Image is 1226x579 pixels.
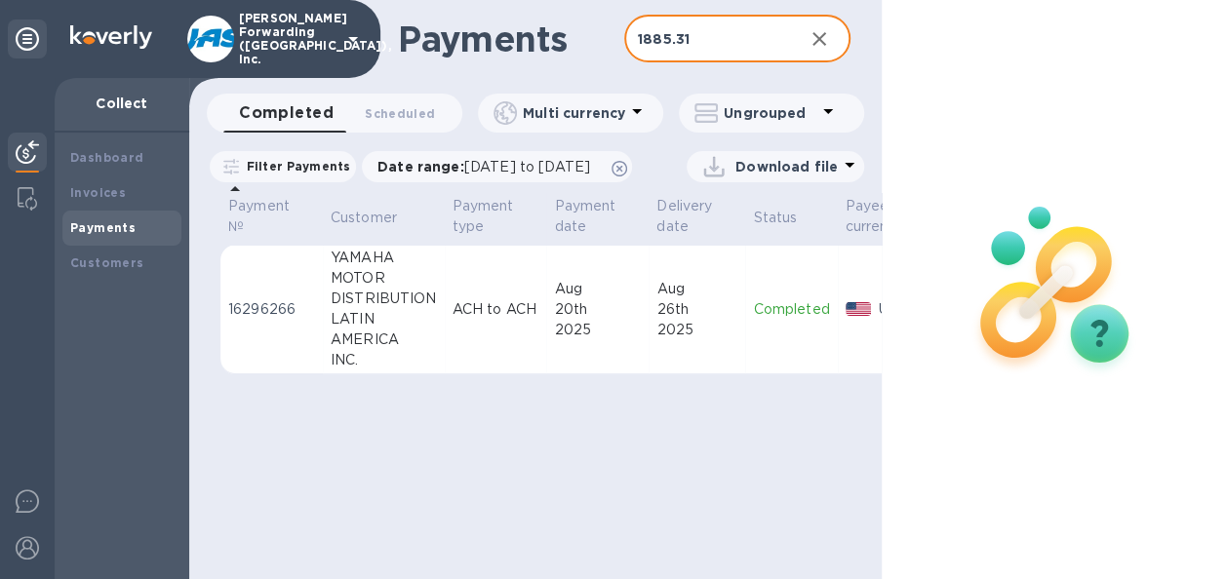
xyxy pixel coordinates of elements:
div: MOTOR [331,268,437,289]
div: 2025 [554,320,641,340]
div: Unpin categories [8,19,47,58]
p: 16296266 [228,299,315,320]
span: Payment type [453,196,539,237]
h1: Payments [398,19,624,59]
span: [DATE] to [DATE] [464,159,590,174]
span: Completed [239,99,334,127]
p: [PERSON_NAME] Forwarding ([GEOGRAPHIC_DATA]), Inc. [239,12,336,66]
p: Filter Payments [239,158,350,174]
b: Payments [70,220,136,235]
p: Payment date [554,196,615,237]
p: Collect [70,94,174,113]
p: Date range : [377,157,600,176]
p: ACH to ACH [453,299,539,320]
div: Date range:[DATE] to [DATE] [362,151,632,182]
div: AMERICA [331,329,437,350]
span: Delivery date [656,196,737,237]
span: Payment № [228,196,315,237]
p: Delivery date [656,196,712,237]
div: 2025 [656,320,737,340]
div: 20th [554,299,641,320]
div: DISTRIBUTION [331,289,437,309]
p: Status [753,208,797,228]
div: YAMAHA [331,248,437,268]
div: Aug [656,279,737,299]
div: LATIN [331,309,437,329]
p: Ungrouped [724,103,816,123]
img: Logo [70,25,152,49]
div: Aug [554,279,641,299]
p: USD [879,299,929,320]
span: Payment date [554,196,641,237]
span: Status [753,208,822,228]
p: Multi currency [523,103,625,123]
span: Customer [331,208,422,228]
b: Dashboard [70,150,144,165]
b: Customers [70,255,144,270]
p: Payee currency [846,196,904,237]
span: Payee currency [846,196,929,237]
p: Download file [735,157,838,176]
div: INC. [331,350,437,370]
span: Scheduled [365,103,435,124]
p: Payment № [228,196,290,237]
p: Payment type [453,196,514,237]
div: 26th [656,299,737,320]
p: Customer [331,208,397,228]
p: Completed [753,299,829,320]
b: Invoices [70,185,126,200]
img: USD [846,302,872,316]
